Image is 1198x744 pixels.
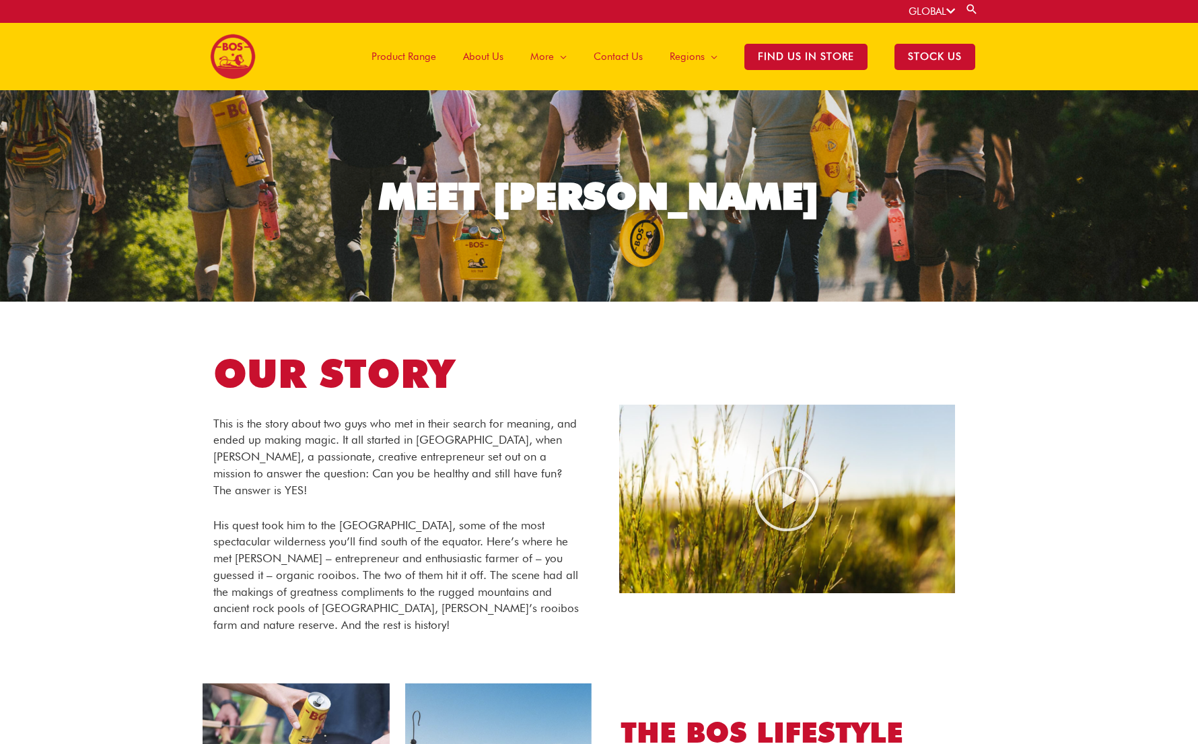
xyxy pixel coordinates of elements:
p: This is the story about two guys who met in their search for meaning, and ended up making magic. ... [213,415,579,499]
a: Search button [965,3,979,15]
p: His quest took him to the [GEOGRAPHIC_DATA], some of the most spectacular wilderness you’ll find ... [213,517,579,634]
div: MEET [PERSON_NAME] [379,178,819,215]
a: GLOBAL [909,5,955,18]
span: Contact Us [594,36,643,77]
nav: Site Navigation [348,23,989,90]
a: Find Us in Store [731,23,881,90]
h1: OUR STORY [213,346,579,402]
img: BOS logo finals-200px [210,34,256,79]
span: About Us [463,36,503,77]
a: STOCK US [881,23,989,90]
span: STOCK US [894,44,975,70]
span: Find Us in Store [744,44,868,70]
a: Product Range [358,23,450,90]
a: Regions [656,23,731,90]
a: Contact Us [580,23,656,90]
a: More [517,23,580,90]
div: Play Video [753,465,820,533]
a: About Us [450,23,517,90]
span: Regions [670,36,705,77]
span: More [530,36,554,77]
span: Product Range [372,36,436,77]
